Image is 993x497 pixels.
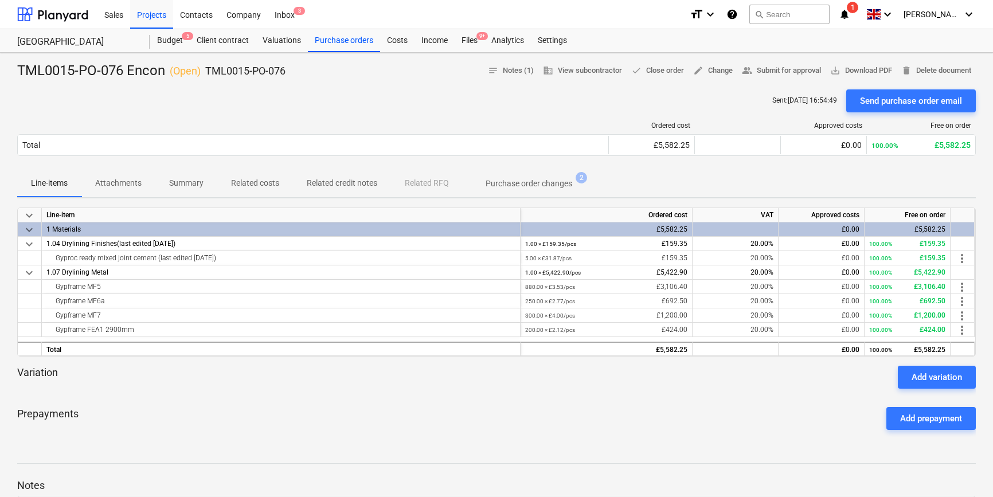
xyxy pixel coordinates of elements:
div: 20.00% [693,280,779,294]
div: 20.00% [693,251,779,265]
div: Gypframe MF7 [46,308,515,322]
div: £159.35 [869,237,945,251]
div: £5,422.90 [869,265,945,280]
span: Submit for approval [742,64,821,77]
span: 2 [576,172,587,183]
div: £5,582.25 [869,222,945,237]
span: more_vert [955,280,969,294]
span: 1.04 Drylining Finishes [46,240,117,248]
a: Analytics [484,29,531,52]
small: 300.00 × £4.00 / pcs [525,312,575,319]
span: business [543,65,553,76]
i: notifications [839,7,850,21]
div: £5,582.25 [613,140,690,150]
a: Costs [380,29,415,52]
span: more_vert [955,309,969,323]
div: 20.00% [693,237,779,251]
small: 1.00 × £159.35 / pcs [525,241,576,247]
span: View subcontractor [543,64,622,77]
a: Income [415,29,455,52]
small: 200.00 × £2.12 / pcs [525,327,575,333]
button: Send purchase order email [846,89,976,112]
div: TML0015-PO-076 Encon [17,62,286,80]
p: Line-items [31,177,68,189]
span: Notes (1) [488,64,534,77]
div: £0.00 [783,294,859,308]
div: 20.00% [693,323,779,337]
button: Add variation [898,366,976,389]
small: 1.00 × £5,422.90 / pcs [525,269,581,276]
span: people_alt [742,65,752,76]
div: 20.00% [693,294,779,308]
div: £5,582.25 [869,343,945,357]
div: £424.00 [869,323,945,337]
button: Change [689,62,737,80]
a: Settings [531,29,574,52]
div: £0.00 [783,222,859,237]
p: Prepayments [17,407,79,430]
div: £0.00 [783,265,859,280]
p: Summary [169,177,204,189]
a: Files9+ [455,29,484,52]
div: £159.35 [869,251,945,265]
span: search [754,10,764,19]
div: 20.00% [693,308,779,323]
div: Files [455,29,484,52]
i: Knowledge base [726,7,738,21]
p: TML0015-PO-076 [205,64,286,78]
a: Valuations [256,29,308,52]
a: Client contract [190,29,256,52]
div: Approved costs [779,208,865,222]
p: ( Open ) [170,64,201,78]
div: £5,582.25 [525,343,687,357]
div: Send purchase order email [860,93,962,108]
span: notes [488,65,498,76]
button: Download PDF [826,62,897,80]
small: 100.00% [869,347,892,353]
span: keyboard_arrow_down [22,266,36,280]
span: [PERSON_NAME] [904,10,961,19]
div: £5,582.25 [525,222,687,237]
i: keyboard_arrow_down [703,7,717,21]
div: £0.00 [783,251,859,265]
div: 20.00% [693,265,779,280]
button: View subcontractor [538,62,627,80]
small: 100.00% [869,269,892,276]
span: Delete document [901,64,971,77]
span: more_vert [955,323,969,337]
span: Change [693,64,733,77]
div: VAT [693,208,779,222]
p: Sent : [DATE] 16:54:49 [772,96,837,105]
i: keyboard_arrow_down [881,7,894,21]
a: Budget5 [150,29,190,52]
small: 100.00% [869,298,892,304]
div: Chat Widget [936,442,993,497]
i: format_size [690,7,703,21]
div: £0.00 [785,140,862,150]
i: keyboard_arrow_down [962,7,976,21]
span: edit [693,65,703,76]
span: keyboard_arrow_down [22,223,36,237]
div: £3,106.40 [869,280,945,294]
span: save_alt [830,65,840,76]
div: £1,200.00 [525,308,687,323]
span: 3 [294,7,305,15]
span: more_vert [955,295,969,308]
small: 100.00% [869,327,892,333]
p: Attachments [95,177,142,189]
div: £424.00 [525,323,687,337]
div: Gyproc ready mixed joint cement (last edited 05 Sep 2025) [46,251,515,265]
small: 100.00% [871,142,898,150]
span: delete [901,65,912,76]
div: Line-item [42,208,521,222]
span: Download PDF [830,64,892,77]
span: done [631,65,642,76]
small: 100.00% [869,312,892,319]
div: 1 Materials [46,222,515,236]
div: Free on order [865,208,951,222]
div: Gypframe MF6a [46,294,515,308]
